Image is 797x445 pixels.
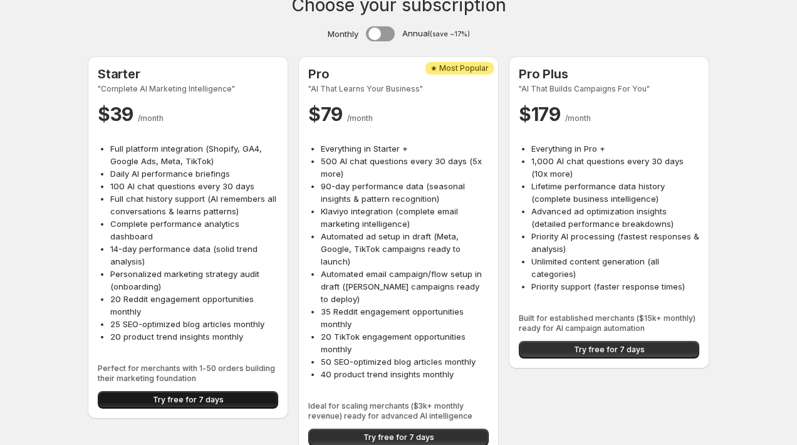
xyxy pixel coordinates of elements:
[308,401,489,421] span: Ideal for scaling merchants ($3k+ monthly revenue) ready for advanced AI intelligence
[321,268,489,305] li: Automated email campaign/flow setup in draft ([PERSON_NAME] campaigns ready to deploy)
[519,84,699,94] span: "AI That Builds Campaigns For You"
[110,217,278,243] li: Complete performance analytics dashboard
[308,84,489,94] span: "AI That Learns Your Business"
[110,268,278,293] li: Personalized marketing strategy audit (onboarding)
[138,113,164,123] span: / month
[110,318,278,330] li: 25 SEO-optimized blog articles monthly
[328,28,358,40] span: Monthly
[363,432,434,442] span: Try free for 7 days
[347,113,373,123] span: / month
[531,255,699,280] li: Unlimited content generation (all categories)
[321,142,489,155] li: Everything in Starter +
[430,30,470,38] small: (save ~17%)
[321,155,489,180] li: 500 AI chat questions every 30 days (5x more)
[519,313,699,333] span: Built for established merchants ($15k+ monthly) ready for AI campaign automation
[519,66,699,81] h2: Pro Plus
[402,27,470,41] span: Annual
[98,102,278,127] p: $ 39
[565,113,591,123] span: / month
[321,180,489,205] li: 90-day performance data (seasonal insights & pattern recognition)
[531,205,699,230] li: Advanced ad optimization insights (detailed performance breakdowns)
[110,167,278,180] li: Daily AI performance briefings
[110,142,278,167] li: Full platform integration (Shopify, GA4, Google Ads, Meta, TikTok)
[321,368,489,380] li: 40 product trend insights monthly
[321,305,489,330] li: 35 Reddit engagement opportunities monthly
[321,330,489,355] li: 20 TikTok engagement opportunities monthly
[153,395,224,405] span: Try free for 7 days
[531,230,699,255] li: Priority AI processing (fastest responses & analysis)
[531,180,699,205] li: Lifetime performance data history (complete business intelligence)
[308,102,489,127] p: $ 79
[321,355,489,368] li: 50 SEO-optimized blog articles monthly
[430,63,489,73] span: ★ Most Popular
[519,341,699,359] button: Try free for 7 days
[98,391,278,409] button: Try free for 7 days
[110,192,278,217] li: Full chat history support (AI remembers all conversations & learns patterns)
[110,293,278,318] li: 20 Reddit engagement opportunities monthly
[321,205,489,230] li: Klaviyo integration (complete email marketing intelligence)
[110,243,278,268] li: 14-day performance data (solid trend analysis)
[531,142,699,155] li: Everything in Pro +
[98,66,278,81] h2: Starter
[110,330,278,343] li: 20 product trend insights monthly
[308,66,489,81] h2: Pro
[531,280,699,293] li: Priority support (faster response times)
[574,345,645,355] span: Try free for 7 days
[519,102,699,127] p: $ 179
[98,84,278,94] span: "Complete AI Marketing Intelligence"
[110,180,278,192] li: 100 AI chat questions every 30 days
[321,230,489,268] li: Automated ad setup in draft (Meta, Google, TikTok campaigns ready to launch)
[531,155,699,180] li: 1,000 AI chat questions every 30 days (10x more)
[98,364,278,384] span: Perfect for merchants with 1-50 orders building their marketing foundation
